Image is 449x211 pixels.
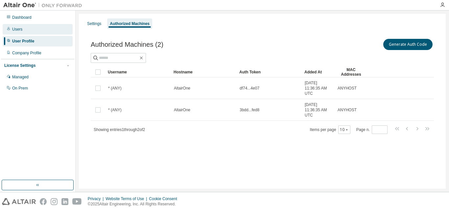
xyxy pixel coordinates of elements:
[174,67,234,77] div: Hostname
[51,198,58,205] img: instagram.svg
[4,63,35,68] div: License Settings
[40,198,47,205] img: facebook.svg
[12,86,28,91] div: On Prem
[61,198,68,205] img: linkedin.svg
[305,80,332,96] span: [DATE] 11:36:35 AM UTC
[174,107,190,113] span: AltairOne
[94,127,145,132] span: Showing entries 1 through 2 of 2
[108,107,122,113] span: * (ANY)
[12,27,22,32] div: Users
[338,107,357,113] span: ANYHOST
[12,50,41,56] div: Company Profile
[12,39,34,44] div: User Profile
[340,127,349,132] button: 10
[91,41,163,48] span: Authorized Machines (2)
[337,67,365,77] div: MAC Addresses
[108,86,122,91] span: * (ANY)
[305,102,332,118] span: [DATE] 11:36:35 AM UTC
[12,15,32,20] div: Dashboard
[110,21,150,26] div: Authorized Machines
[88,201,181,207] p: © 2025 Altair Engineering, Inc. All Rights Reserved.
[338,86,357,91] span: ANYHOST
[174,86,190,91] span: AltairOne
[240,86,259,91] span: df74...4e07
[239,67,299,77] div: Auth Token
[87,21,101,26] div: Settings
[149,196,181,201] div: Cookie Consent
[3,2,85,9] img: Altair One
[310,125,350,134] span: Items per page
[72,198,82,205] img: youtube.svg
[240,107,259,113] span: 3bdd...fed8
[88,196,106,201] div: Privacy
[108,67,168,77] div: Username
[383,39,433,50] button: Generate Auth Code
[12,74,29,80] div: Managed
[304,67,332,77] div: Added At
[356,125,388,134] span: Page n.
[106,196,149,201] div: Website Terms of Use
[2,198,36,205] img: altair_logo.svg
